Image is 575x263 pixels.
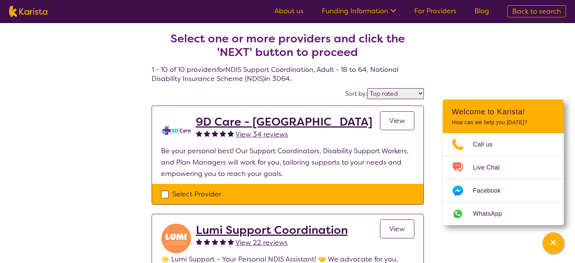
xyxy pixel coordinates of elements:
img: fullstar [220,238,226,245]
span: Call us [473,139,502,150]
a: Back to search [507,5,566,17]
span: View 34 reviews [236,130,288,139]
a: View 34 reviews [236,129,288,140]
a: Web link opens in a new tab. [443,202,564,225]
label: Sort by: [345,90,367,98]
span: View [389,224,405,233]
img: fullstar [220,130,226,137]
a: 9D Care - [GEOGRAPHIC_DATA] [196,115,372,129]
span: Back to search [512,7,561,16]
img: rybwu2dtdo40a3tyd2no.jpg [161,223,191,254]
img: Karista logo [9,6,47,17]
ul: Choose channel [443,133,564,225]
div: Channel Menu [443,100,564,225]
button: Channel Menu [542,232,564,254]
img: fullstar [204,130,210,137]
p: Be your personal best! Our Support Coordinators, Disability Support Workers, and Plan Managers wi... [161,145,414,179]
span: Facebook [473,185,510,196]
img: zklkmrpc7cqrnhnbeqm0.png [161,115,191,145]
a: About us [274,6,304,16]
span: View 22 reviews [236,238,288,247]
h2: Welcome to Karista! [452,107,555,116]
a: Blog [474,6,489,16]
a: Lumi Support Coordination [196,223,348,237]
h4: 1 - 10 of 10 providers for NDIS Support Coordination , Adult - 18 to 64 , National Disability Ins... [152,14,424,83]
span: WhatsApp [473,208,511,219]
a: For Providers [414,6,456,16]
span: View [389,116,405,125]
h2: Select one or more providers and click the 'NEXT' button to proceed [161,32,415,59]
a: View [380,219,414,238]
img: fullstar [204,238,210,245]
img: fullstar [196,238,202,245]
p: How can we help you [DATE]? [452,119,555,126]
img: fullstar [212,130,218,137]
img: fullstar [196,130,202,137]
a: Funding Information [322,6,396,16]
a: View [380,111,414,130]
img: fullstar [212,238,218,245]
img: fullstar [228,238,234,245]
a: View 22 reviews [236,237,288,248]
img: fullstar [228,130,234,137]
span: Live Chat [473,162,509,173]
